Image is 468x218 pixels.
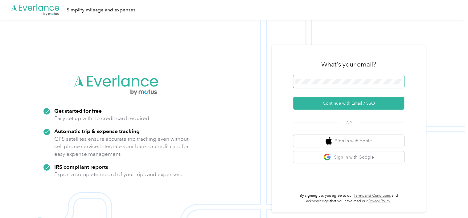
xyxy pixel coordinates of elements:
[54,115,149,122] p: Easy set up with no credit card required
[67,6,135,14] div: Simplify mileage and expenses
[321,60,376,69] h3: What's your email?
[293,135,404,147] button: apple logoSign in with Apple
[54,163,108,170] strong: IRS compliant reports
[54,171,182,178] p: Export a complete record of your trips and expenses.
[293,151,404,163] button: google logoSign in with Google
[338,120,359,126] span: OR
[293,97,404,110] button: Continue with Email / SSO
[368,199,390,204] a: Privacy Policy
[326,137,332,145] img: apple logo
[354,193,391,198] a: Terms and Conditions
[54,128,140,134] strong: Automatic trip & expense tracking
[293,193,404,204] p: By signing up, you agree to our and acknowledge that you have read our .
[54,135,189,158] p: GPS satellites ensure accurate trip tracking even without cell phone service. Integrate your bank...
[54,107,102,114] strong: Get started for free
[323,153,331,161] img: google logo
